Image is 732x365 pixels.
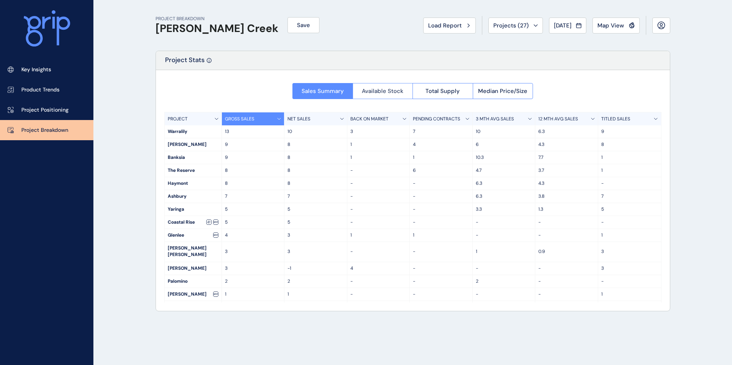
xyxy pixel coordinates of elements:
[287,128,344,135] p: 10
[225,128,281,135] p: 13
[476,128,532,135] p: 10
[538,265,595,272] p: -
[476,167,532,174] p: 4.7
[428,22,462,29] span: Load Report
[225,248,281,255] p: 3
[165,138,222,151] div: [PERSON_NAME]
[601,116,630,122] p: TITLED SALES
[601,232,658,239] p: 1
[476,232,532,239] p: -
[165,151,222,164] div: Banksia
[350,167,407,174] p: -
[476,141,532,148] p: 6
[165,301,222,320] div: [GEOGRAPHIC_DATA]
[287,167,344,174] p: 8
[476,180,532,187] p: 6.3
[225,141,281,148] p: 9
[476,219,532,226] p: -
[538,232,595,239] p: -
[225,265,281,272] p: 3
[350,248,407,255] p: -
[538,278,595,285] p: -
[225,232,281,239] p: 4
[350,141,407,148] p: 1
[538,219,595,226] p: -
[601,193,658,200] p: 7
[287,154,344,161] p: 8
[287,278,344,285] p: 2
[423,18,476,34] button: Load Report
[292,83,353,99] button: Sales Summary
[413,141,469,148] p: 4
[425,87,460,95] span: Total Supply
[21,66,51,74] p: Key Insights
[156,22,278,35] h1: [PERSON_NAME] Creek
[413,206,469,213] p: -
[473,83,533,99] button: Median Price/Size
[601,265,658,272] p: 3
[287,180,344,187] p: 8
[350,154,407,161] p: 1
[597,22,624,29] span: Map View
[538,193,595,200] p: 3.8
[165,275,222,288] div: Palomino
[225,291,281,298] p: 1
[601,291,658,298] p: 1
[287,265,344,272] p: -1
[601,128,658,135] p: 9
[287,193,344,200] p: 7
[165,229,222,242] div: Glenlee
[413,219,469,226] p: -
[549,18,586,34] button: [DATE]
[601,180,658,187] p: -
[165,177,222,190] div: Haymont
[225,219,281,226] p: 5
[350,265,407,272] p: 4
[601,167,658,174] p: 1
[538,128,595,135] p: 6.3
[413,232,469,239] p: 1
[165,216,222,229] div: Coastal Rise
[225,167,281,174] p: 8
[601,219,658,226] p: -
[225,180,281,187] p: 8
[493,22,529,29] span: Projects ( 27 )
[413,265,469,272] p: -
[538,141,595,148] p: 4.3
[350,232,407,239] p: 1
[476,278,532,285] p: 2
[287,232,344,239] p: 3
[287,206,344,213] p: 5
[168,116,188,122] p: PROJECT
[476,265,532,272] p: -
[413,116,460,122] p: PENDING CONTRACTS
[165,125,222,138] div: Warralily
[353,83,413,99] button: Available Stock
[476,206,532,213] p: 3.3
[350,219,407,226] p: -
[538,291,595,298] p: -
[488,18,543,34] button: Projects (27)
[413,278,469,285] p: -
[350,193,407,200] p: -
[302,87,344,95] span: Sales Summary
[287,17,319,33] button: Save
[165,190,222,203] div: Ashbury
[413,193,469,200] p: -
[350,291,407,298] p: -
[350,180,407,187] p: -
[287,141,344,148] p: 8
[413,167,469,174] p: 6
[413,154,469,161] p: 1
[21,86,59,94] p: Product Trends
[413,128,469,135] p: 7
[165,242,222,262] div: [PERSON_NAME] [PERSON_NAME]
[413,248,469,255] p: -
[362,87,403,95] span: Available Stock
[287,248,344,255] p: 3
[21,106,69,114] p: Project Positioning
[476,154,532,161] p: 10.3
[350,278,407,285] p: -
[476,193,532,200] p: 6.3
[601,206,658,213] p: 5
